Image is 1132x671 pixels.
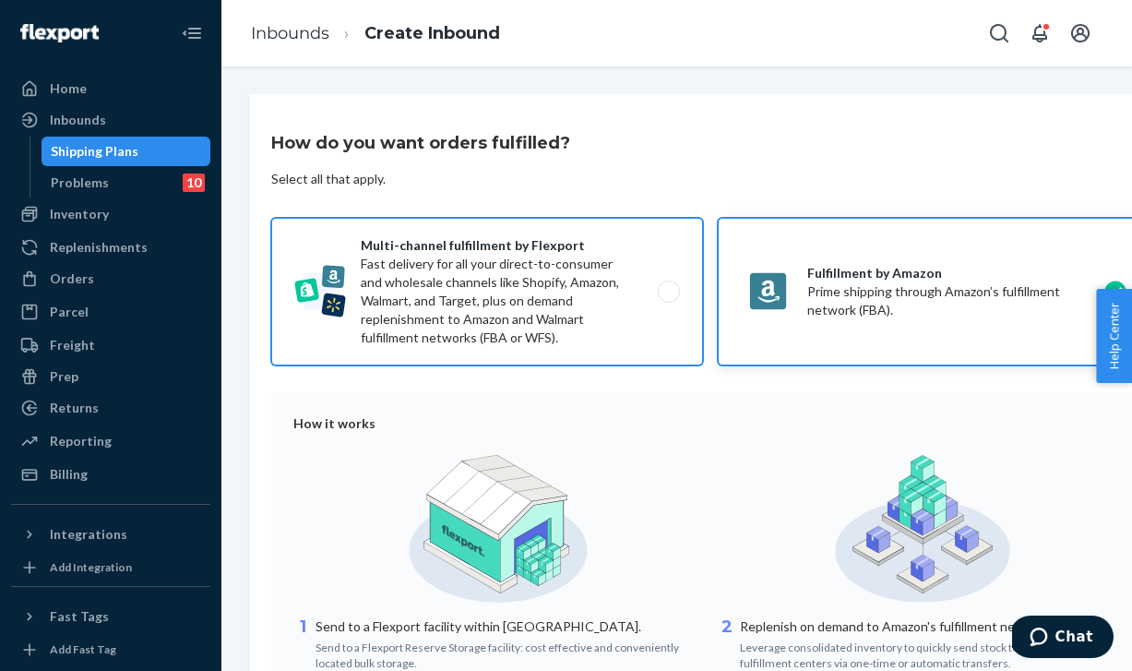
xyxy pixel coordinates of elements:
[183,174,205,192] div: 10
[1021,15,1058,52] button: Open notifications
[50,79,87,98] div: Home
[11,264,210,294] a: Orders
[271,131,570,155] h3: How do you want orders fulfilled?
[11,460,210,489] a: Billing
[1096,289,1132,383] button: Help Center
[50,465,88,484] div: Billing
[42,137,211,166] a: Shipping Plans
[11,393,210,423] a: Returns
[11,362,210,391] a: Prep
[51,142,138,161] div: Shipping Plans
[1012,616,1114,662] iframe: Opens a widget where you can chat to one of our agents
[236,6,515,61] ol: breadcrumbs
[173,15,210,52] button: Close Navigation
[50,525,127,544] div: Integrations
[42,168,211,198] a: Problems10
[51,174,109,192] div: Problems
[50,607,109,626] div: Fast Tags
[20,24,99,42] img: Flexport logo
[50,367,78,386] div: Prep
[11,520,210,549] button: Integrations
[740,636,1127,671] div: Leverage consolidated inventory to quickly send stock to Amazon (FBA) fulfillment centers via one...
[50,205,109,223] div: Inventory
[50,270,94,288] div: Orders
[364,23,500,43] a: Create Inbound
[50,111,106,129] div: Inbounds
[718,616,736,671] div: 2
[11,426,210,456] a: Reporting
[251,23,329,43] a: Inbounds
[11,330,210,360] a: Freight
[50,432,112,450] div: Reporting
[740,617,1127,636] p: Replenish on demand to Amazon's fulfillment network.
[271,170,386,188] div: Select all that apply.
[11,74,210,103] a: Home
[50,303,89,321] div: Parcel
[50,399,99,417] div: Returns
[11,297,210,327] a: Parcel
[316,617,703,636] p: Send to a Flexport facility within [GEOGRAPHIC_DATA].
[316,636,703,671] div: Send to a Flexport Reserve Storage facility: cost effective and conveniently located bulk storage.
[11,639,210,661] a: Add Fast Tag
[50,559,132,575] div: Add Integration
[11,199,210,229] a: Inventory
[11,105,210,135] a: Inbounds
[1062,15,1099,52] button: Open account menu
[50,336,95,354] div: Freight
[11,602,210,631] button: Fast Tags
[981,15,1018,52] button: Open Search Box
[293,414,1127,433] div: How it works
[50,238,148,257] div: Replenishments
[50,641,116,657] div: Add Fast Tag
[11,557,210,579] a: Add Integration
[293,616,312,671] div: 1
[11,233,210,262] a: Replenishments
